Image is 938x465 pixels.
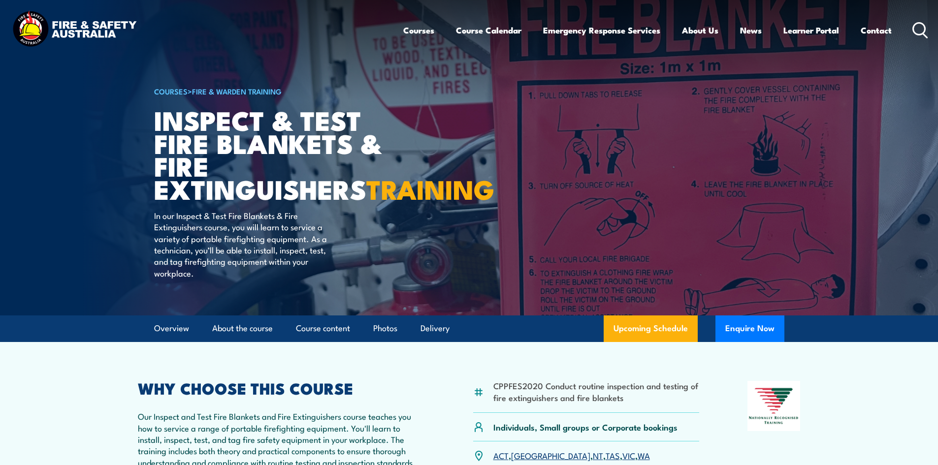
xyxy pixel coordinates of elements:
p: , , , , , [493,450,650,461]
a: News [740,17,762,43]
a: Overview [154,315,189,341]
a: About the course [212,315,273,341]
a: Fire & Warden Training [192,86,282,96]
img: Nationally Recognised Training logo. [747,381,801,431]
strong: TRAINING [366,168,494,209]
h2: WHY CHOOSE THIS COURSE [138,381,425,395]
a: VIC [622,449,635,461]
li: CPPFES2020 Conduct routine inspection and testing of fire extinguishers and fire blankets [493,380,700,403]
a: Learner Portal [783,17,839,43]
a: Delivery [420,315,450,341]
button: Enquire Now [715,315,784,342]
a: Course Calendar [456,17,521,43]
a: Emergency Response Services [543,17,660,43]
a: COURSES [154,86,188,96]
a: NT [593,449,603,461]
a: Upcoming Schedule [604,315,698,342]
a: Courses [403,17,434,43]
a: [GEOGRAPHIC_DATA] [511,449,590,461]
a: ACT [493,449,509,461]
a: Contact [861,17,892,43]
a: About Us [682,17,718,43]
h6: > [154,85,397,97]
h1: Inspect & Test Fire Blankets & Fire Extinguishers [154,108,397,200]
p: In our Inspect & Test Fire Blankets & Fire Extinguishers course, you will learn to service a vari... [154,210,334,279]
p: Individuals, Small groups or Corporate bookings [493,421,678,433]
a: Photos [373,315,397,341]
a: TAS [606,449,620,461]
a: WA [638,449,650,461]
a: Course content [296,315,350,341]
